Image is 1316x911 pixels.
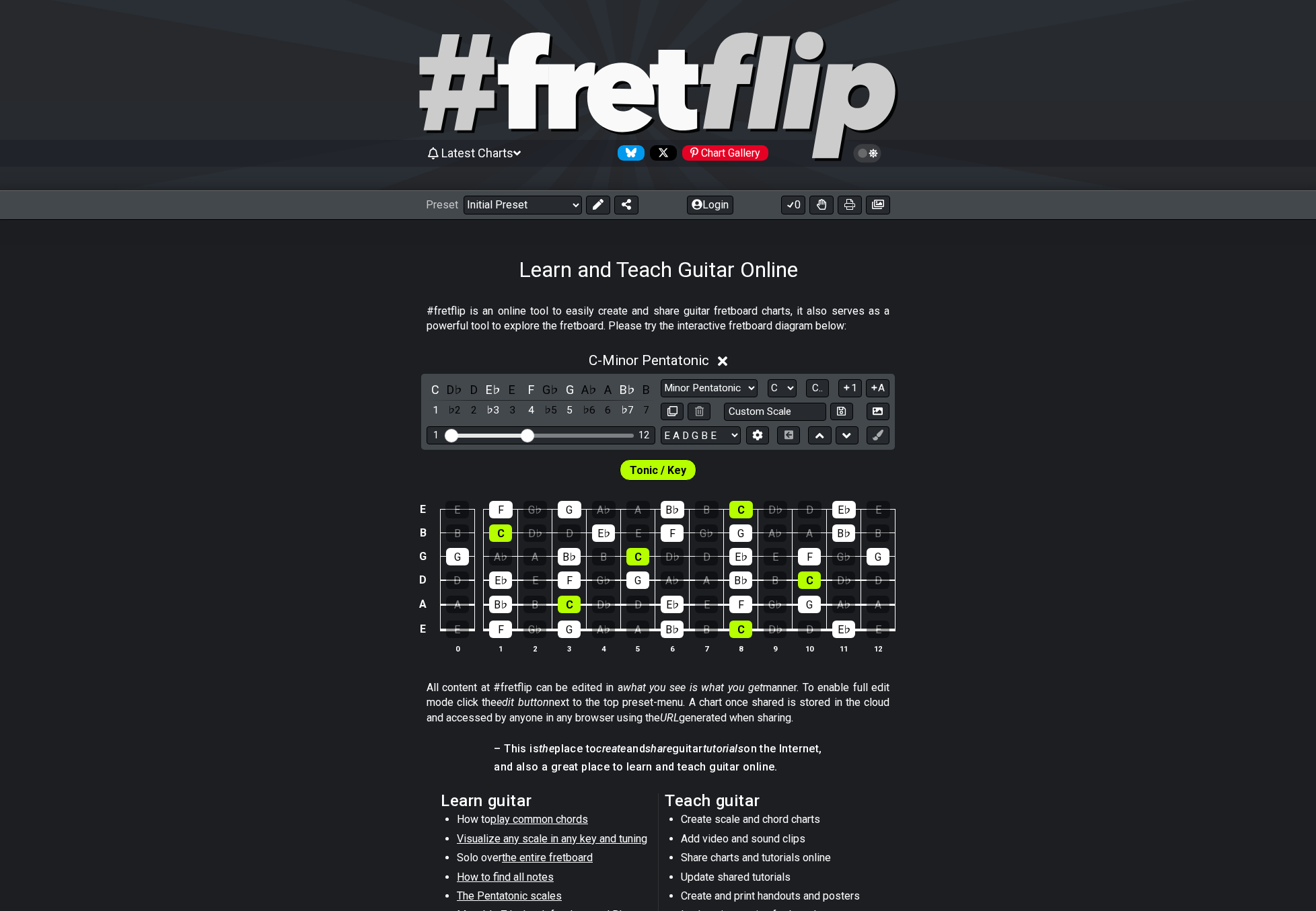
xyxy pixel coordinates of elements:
div: D [867,571,889,589]
td: G [415,545,431,568]
div: B♭ [661,621,684,638]
em: create [596,742,626,755]
div: D [626,596,649,613]
div: A [626,621,649,638]
div: B [592,548,615,565]
div: G♭ [832,548,855,565]
button: Login [687,196,733,214]
td: B [415,521,431,545]
div: E♭ [661,596,684,613]
div: D♭ [764,621,787,638]
div: G♭ [523,501,547,518]
div: toggle pitch class [503,381,521,399]
div: toggle pitch class [484,381,502,399]
div: E [695,596,718,613]
div: E♭ [832,621,855,638]
div: B [695,501,719,518]
div: E [764,548,787,565]
span: First enable full edit mode to edit [630,461,686,480]
div: D [558,524,581,542]
a: #fretflip at Pinterest [677,145,768,161]
td: A [415,592,431,617]
div: E♭ [729,548,752,565]
div: A [695,571,718,589]
td: D [415,568,431,592]
div: C [489,524,512,542]
div: F [558,571,581,589]
div: toggle scale degree [465,401,482,420]
div: toggle scale degree [523,401,540,420]
div: Visible fret range [427,426,655,444]
div: toggle pitch class [523,381,540,399]
div: toggle scale degree [484,401,502,420]
li: Add video and sound clips [681,832,873,850]
div: C [729,621,752,638]
div: toggle pitch class [542,381,559,399]
em: what you see is what you get [623,681,764,694]
div: E [867,501,890,518]
div: E [445,501,469,518]
div: F [798,548,821,565]
button: Toggle horizontal chord view [777,426,800,444]
div: B [695,621,718,638]
li: Create and print handouts and posters [681,889,873,908]
span: Latest Charts [441,146,513,160]
div: C [626,548,649,565]
div: E [523,571,546,589]
div: F [661,524,684,542]
td: E [415,617,431,642]
th: 5 [621,641,655,656]
button: Create image [866,196,890,214]
h2: Teach guitar [665,793,875,808]
em: the [539,742,554,755]
select: Tuning [661,426,741,444]
th: 11 [827,641,861,656]
td: E [415,498,431,522]
div: D♭ [764,501,787,518]
div: G♭ [695,524,718,542]
th: 9 [758,641,793,656]
button: First click edit preset to enable marker editing [867,426,889,444]
div: A [867,596,889,613]
div: toggle pitch class [599,381,617,399]
button: Print [838,196,862,214]
div: toggle scale degree [580,401,597,420]
div: A♭ [592,621,615,638]
button: A [866,379,889,397]
span: C.. [812,382,823,394]
span: the entire fretboard [502,851,593,864]
li: How to [457,812,649,831]
div: G [729,524,752,542]
div: F [489,501,513,518]
div: toggle scale degree [503,401,521,420]
th: 0 [440,641,474,656]
div: toggle pitch class [561,381,579,399]
select: Scale [661,379,758,397]
div: toggle scale degree [561,401,579,420]
th: 2 [518,641,552,656]
button: Move up [808,426,831,444]
div: toggle scale degree [427,401,444,420]
div: D [695,548,718,565]
div: D♭ [661,548,684,565]
button: Toggle Dexterity for all fretkits [809,196,834,214]
button: Delete [688,403,710,421]
div: toggle pitch class [465,381,482,399]
div: toggle pitch class [618,381,636,399]
button: Create Image [867,403,889,421]
span: C - Minor Pentatonic [589,352,709,368]
div: A♭ [832,596,855,613]
div: F [729,596,752,613]
li: Solo over [457,850,649,869]
div: E [446,621,469,638]
span: How to find all notes [457,871,554,883]
div: toggle pitch class [446,381,464,399]
li: Update shared tutorials [681,870,873,889]
div: B [523,596,546,613]
div: 12 [638,430,649,441]
button: C.. [806,379,829,397]
div: B♭ [729,571,752,589]
div: C [558,596,581,613]
select: Preset [464,196,582,214]
div: F [489,621,512,638]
